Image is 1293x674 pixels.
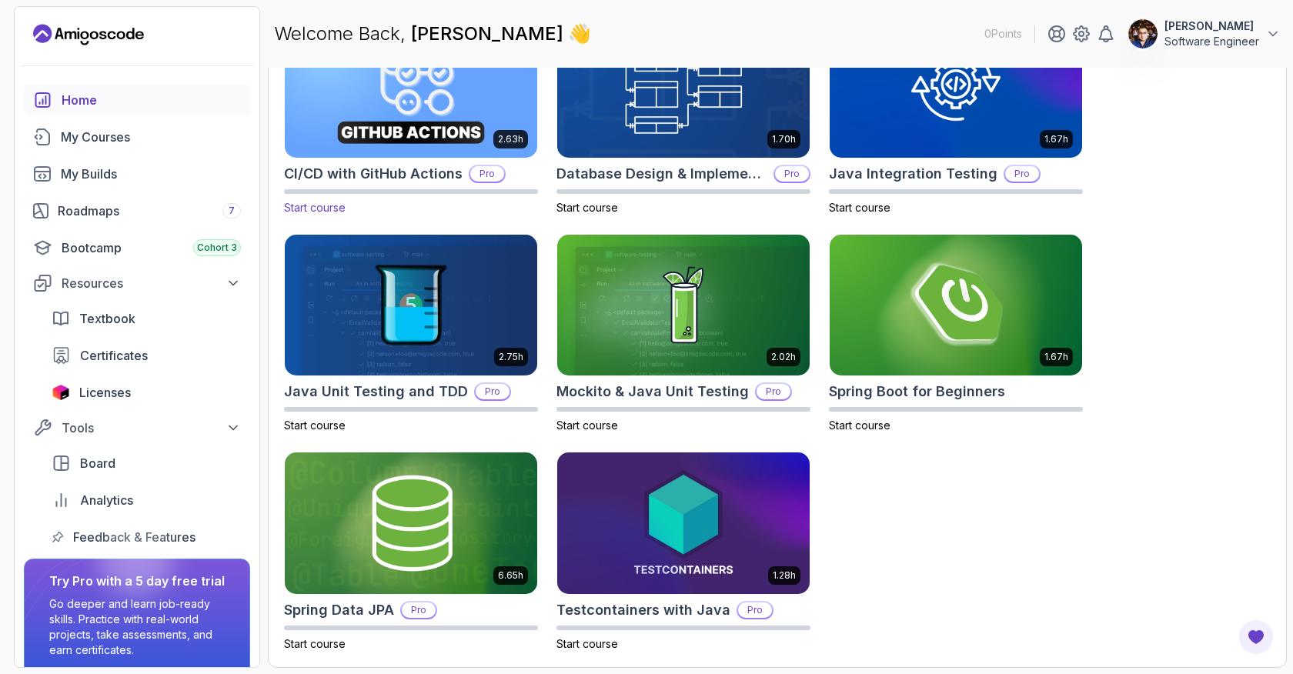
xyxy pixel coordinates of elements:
span: Start course [556,201,618,214]
div: Bootcamp [62,239,241,257]
h2: CI/CD with GitHub Actions [284,163,463,185]
img: Spring Boot for Beginners card [830,235,1082,376]
a: courses [24,122,250,152]
img: Database Design & Implementation card [557,16,810,158]
a: board [42,448,250,479]
a: Spring Data JPA card6.65hSpring Data JPAProStart course [284,452,538,652]
span: Start course [556,637,618,650]
img: jetbrains icon [52,385,70,400]
p: 2.63h [498,133,523,145]
a: textbook [42,303,250,334]
p: 6.65h [498,569,523,582]
a: Java Integration Testing card1.67hJava Integration TestingProStart course [829,15,1083,215]
div: Roadmaps [58,202,241,220]
span: Start course [284,419,346,432]
span: Start course [829,419,890,432]
a: roadmaps [24,195,250,226]
p: Pro [738,602,772,618]
div: My Courses [61,128,241,146]
p: 1.67h [1044,351,1068,363]
img: Mockito & Java Unit Testing card [557,235,810,376]
h2: Java Integration Testing [829,163,997,185]
h2: Spring Data JPA [284,599,394,621]
span: Start course [829,201,890,214]
h2: Mockito & Java Unit Testing [556,381,749,402]
h2: Testcontainers with Java [556,599,730,621]
span: [PERSON_NAME] [411,22,568,45]
button: Tools [24,414,250,442]
a: bootcamp [24,232,250,263]
span: Start course [284,201,346,214]
span: Analytics [80,491,133,509]
span: Cohort 3 [197,242,237,254]
a: home [24,85,250,115]
h2: Spring Boot for Beginners [829,381,1005,402]
p: Pro [470,166,504,182]
p: Pro [476,384,510,399]
span: 7 [229,205,235,217]
img: Java Unit Testing and TDD card [285,235,537,376]
a: Testcontainers with Java card1.28hTestcontainers with JavaProStart course [556,452,810,652]
a: certificates [42,340,250,371]
a: CI/CD with GitHub Actions card2.63hCI/CD with GitHub ActionsProStart course [284,15,538,215]
p: Go deeper and learn job-ready skills. Practice with real-world projects, take assessments, and ea... [49,596,225,658]
a: Mockito & Java Unit Testing card2.02hMockito & Java Unit TestingProStart course [556,234,810,434]
span: Textbook [79,309,135,328]
p: 1.67h [1044,133,1068,145]
button: user profile image[PERSON_NAME]Software Engineer [1128,18,1281,49]
img: user profile image [1128,19,1158,48]
a: feedback [42,522,250,552]
span: Start course [556,419,618,432]
span: Licenses [79,383,131,402]
p: Welcome Back, [274,22,591,46]
button: Resources [24,269,250,297]
a: Landing page [33,22,144,47]
p: 2.75h [499,351,523,363]
span: Certificates [80,346,148,365]
span: Feedback & Features [73,528,195,546]
span: Start course [284,637,346,650]
p: 0 Points [984,26,1022,42]
a: licenses [42,377,250,408]
div: Resources [62,274,241,292]
div: Home [62,91,241,109]
p: 1.70h [772,133,796,145]
p: 2.02h [771,351,796,363]
p: [PERSON_NAME] [1164,18,1259,34]
p: Pro [1005,166,1039,182]
a: Spring Boot for Beginners card1.67hSpring Boot for BeginnersStart course [829,234,1083,434]
img: CI/CD with GitHub Actions card [279,12,543,161]
p: Pro [402,602,436,618]
img: Testcontainers with Java card [557,452,810,594]
span: Board [80,454,115,472]
a: Java Unit Testing and TDD card2.75hJava Unit Testing and TDDProStart course [284,234,538,434]
a: Database Design & Implementation card1.70hDatabase Design & ImplementationProStart course [556,15,810,215]
h2: Java Unit Testing and TDD [284,381,468,402]
img: Spring Data JPA card [285,452,537,594]
div: Tools [62,419,241,437]
p: 1.28h [773,569,796,582]
span: 👋 [566,19,594,48]
button: Open Feedback Button [1238,619,1275,656]
p: Pro [775,166,809,182]
a: analytics [42,485,250,516]
p: Software Engineer [1164,34,1259,49]
div: My Builds [61,165,241,183]
img: Java Integration Testing card [830,16,1082,158]
a: builds [24,158,250,189]
h2: Database Design & Implementation [556,163,767,185]
p: Pro [757,384,790,399]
